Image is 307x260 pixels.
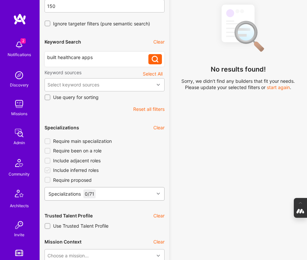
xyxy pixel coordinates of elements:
div: Choose a mission... [47,252,89,259]
div: Admin [14,140,25,146]
i: icon Chevron [157,192,160,195]
span: Include adjacent roles [53,157,101,164]
div: 0 / 71 [83,189,96,199]
div: Invite [14,232,24,238]
img: Architects [11,187,27,203]
button: start again [267,84,290,91]
i: icon Chevron [157,254,160,257]
img: discovery [13,69,26,82]
button: Clear [153,39,165,45]
img: tokens [15,250,23,256]
h4: No results found! [211,65,266,73]
img: Invite [13,218,26,232]
span: Require main specialization [53,138,112,145]
img: bell [13,38,26,51]
img: logo [13,13,26,25]
button: Clear [153,212,165,219]
label: Keyword sources [45,69,81,76]
div: Specializations [45,124,79,131]
i: icon Chevron [157,83,160,86]
div: Mission Context [45,239,81,245]
span: Require proposed [53,177,92,183]
span: Require been on a role [53,147,102,154]
div: Specializations [48,191,81,197]
div: Keyword Search [45,39,81,45]
div: Community [9,171,30,178]
p: Sorry, we didn't find any builders that fit your needs. [181,78,295,84]
img: Community [11,155,27,171]
img: admin teamwork [13,126,26,140]
span: Include inferred roles [53,167,99,174]
span: Use query for sorting [53,94,99,101]
button: Reset all filters [133,106,165,113]
p: Please update your selected filters or . [181,84,295,91]
div: Notifications [8,51,31,58]
i: icon Search [152,56,159,63]
div: Architects [10,203,29,209]
span: Ignore targeter filters (pure semantic search) [53,20,150,27]
div: Missions [11,111,27,117]
button: Clear [153,239,165,245]
div: Select keyword sources [47,81,99,88]
span: 2 [20,38,26,44]
button: Select All [141,69,165,78]
img: teamwork [13,97,26,111]
div: Trusted Talent Profile [45,212,93,219]
div: Discovery [10,82,29,88]
button: Clear [153,124,165,131]
div: built healthcare apps [47,54,148,61]
span: Use Trusted Talent Profile [53,223,108,229]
